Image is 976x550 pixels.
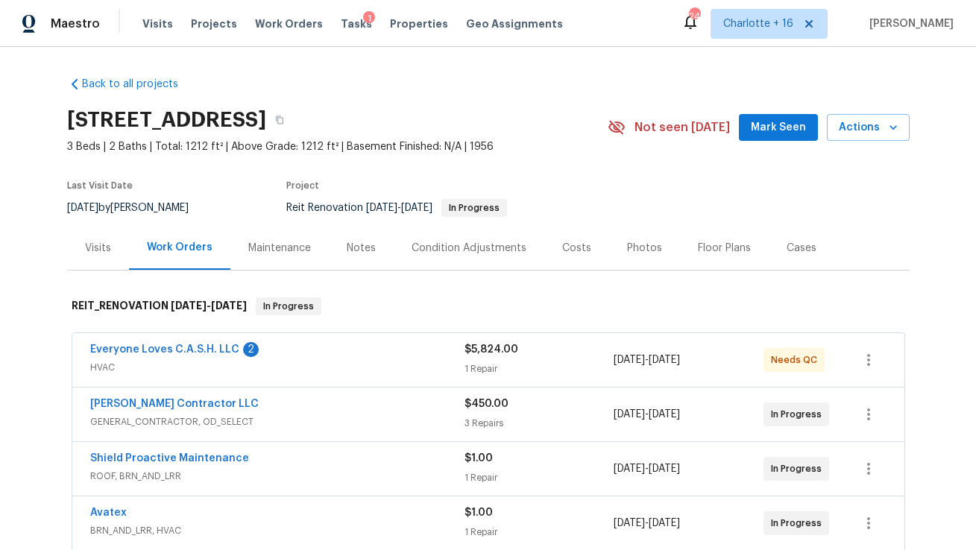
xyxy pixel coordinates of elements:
[412,241,526,256] div: Condition Adjustments
[723,16,793,31] span: Charlotte + 16
[363,11,375,26] div: 1
[366,203,432,213] span: -
[465,508,493,518] span: $1.00
[401,203,432,213] span: [DATE]
[142,16,173,31] span: Visits
[627,241,662,256] div: Photos
[827,114,910,142] button: Actions
[614,407,680,422] span: -
[614,409,645,420] span: [DATE]
[90,523,465,538] span: BRN_AND_LRR, HVAC
[51,16,100,31] span: Maestro
[771,353,823,367] span: Needs QC
[390,16,448,31] span: Properties
[443,203,506,212] span: In Progress
[90,414,465,429] span: GENERAL_CONTRACTOR, OD_SELECT
[266,107,293,133] button: Copy Address
[248,241,311,256] div: Maintenance
[839,118,898,137] span: Actions
[366,203,397,213] span: [DATE]
[771,516,828,531] span: In Progress
[863,16,954,31] span: [PERSON_NAME]
[347,241,376,256] div: Notes
[562,241,591,256] div: Costs
[614,355,645,365] span: [DATE]
[649,355,680,365] span: [DATE]
[286,181,319,190] span: Project
[171,300,247,311] span: -
[90,344,239,355] a: Everyone Loves C.A.S.H. LLC
[67,282,910,330] div: REIT_RENOVATION [DATE]-[DATE]In Progress
[147,240,212,255] div: Work Orders
[771,407,828,422] span: In Progress
[614,353,680,367] span: -
[466,16,563,31] span: Geo Assignments
[67,77,210,92] a: Back to all projects
[67,203,98,213] span: [DATE]
[90,453,249,464] a: Shield Proactive Maintenance
[465,361,614,376] div: 1 Repair
[614,518,645,528] span: [DATE]
[90,508,127,518] a: Avatex
[787,241,816,256] div: Cases
[67,181,133,190] span: Last Visit Date
[286,203,507,213] span: Reit Renovation
[341,19,372,29] span: Tasks
[771,461,828,476] span: In Progress
[465,399,509,409] span: $450.00
[67,139,608,154] span: 3 Beds | 2 Baths | Total: 1212 ft² | Above Grade: 1212 ft² | Basement Finished: N/A | 1956
[465,416,614,431] div: 3 Repairs
[649,518,680,528] span: [DATE]
[689,9,699,24] div: 249
[698,241,751,256] div: Floor Plans
[72,297,247,315] h6: REIT_RENOVATION
[614,516,680,531] span: -
[465,453,493,464] span: $1.00
[85,241,111,256] div: Visits
[90,360,465,375] span: HVAC
[67,113,266,127] h2: [STREET_ADDRESS]
[90,399,259,409] a: [PERSON_NAME] Contractor LLC
[257,299,320,314] span: In Progress
[465,470,614,485] div: 1 Repair
[614,461,680,476] span: -
[751,118,806,137] span: Mark Seen
[649,409,680,420] span: [DATE]
[465,525,614,540] div: 1 Repair
[255,16,323,31] span: Work Orders
[90,469,465,484] span: ROOF, BRN_AND_LRR
[635,120,730,135] span: Not seen [DATE]
[465,344,518,355] span: $5,824.00
[614,464,645,474] span: [DATE]
[243,342,259,357] div: 2
[649,464,680,474] span: [DATE]
[739,114,818,142] button: Mark Seen
[191,16,237,31] span: Projects
[211,300,247,311] span: [DATE]
[171,300,207,311] span: [DATE]
[67,199,207,217] div: by [PERSON_NAME]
